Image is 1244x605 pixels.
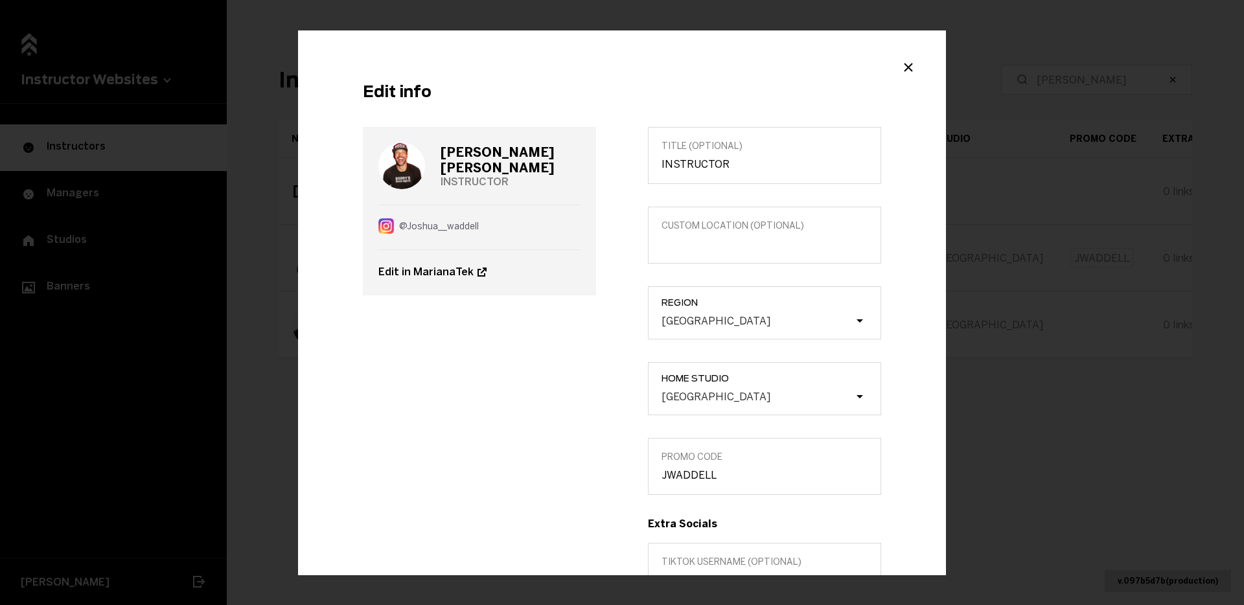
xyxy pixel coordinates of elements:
[378,218,394,234] img: Instagram
[378,249,581,295] a: Edit in MarianaTek
[662,220,868,231] span: Custom location (Optional)
[662,469,868,481] input: Promo Code
[441,144,581,175] h3: [PERSON_NAME] [PERSON_NAME]
[378,205,581,249] a: @Joshua__waddell
[662,297,881,308] span: Region
[897,56,920,76] button: Close modal
[648,518,881,530] h3: Extra Socials
[662,314,770,326] div: [GEOGRAPHIC_DATA]
[662,373,881,383] span: Home Studio
[662,451,868,462] span: Promo Code
[298,30,946,575] div: Example Modal
[378,143,425,189] img: Josh_Waddell.png
[662,390,770,402] div: [GEOGRAPHIC_DATA]
[662,556,868,567] span: TikTok username (optional)
[662,158,868,170] input: Title (optional)
[662,574,868,586] input: TikTok username (optional)
[662,141,868,152] span: Title (optional)
[441,175,581,187] p: INSTRUCTOR
[363,82,881,101] h2: Edit info
[662,238,868,250] input: Custom location (Optional)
